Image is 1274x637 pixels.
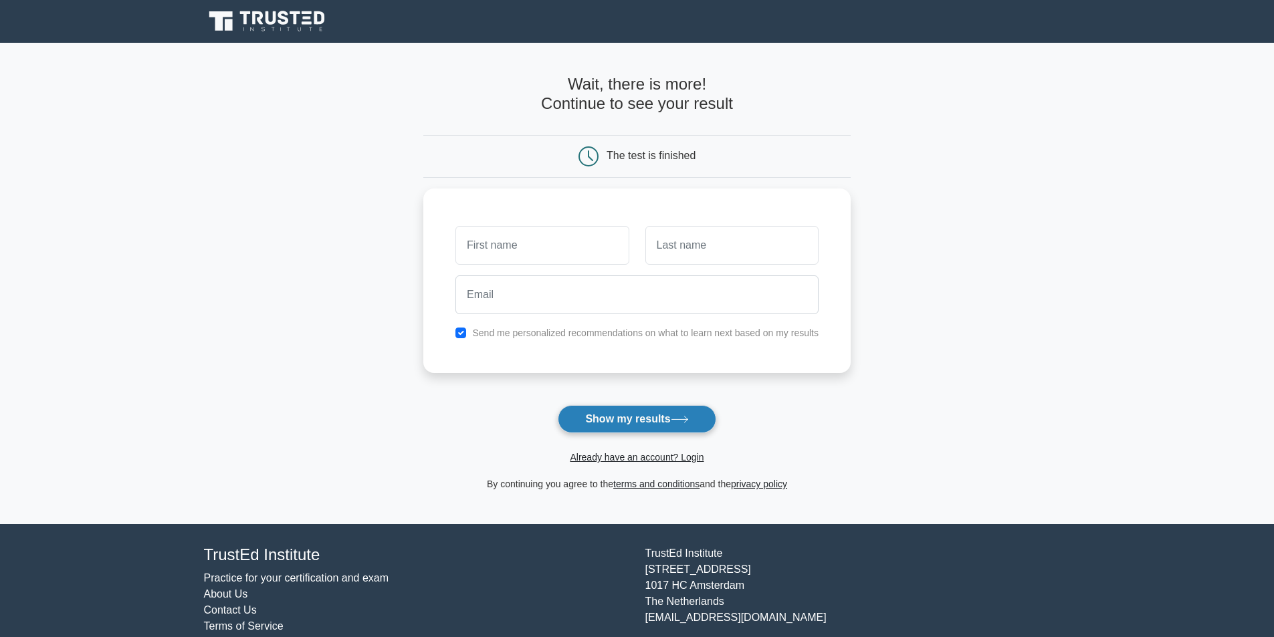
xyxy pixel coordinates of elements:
a: privacy policy [731,479,787,489]
div: The test is finished [607,150,696,161]
input: First name [455,226,629,265]
input: Email [455,275,819,314]
label: Send me personalized recommendations on what to learn next based on my results [472,328,819,338]
a: Terms of Service [204,620,284,632]
div: By continuing you agree to the and the [415,476,859,492]
a: About Us [204,588,248,600]
a: Already have an account? Login [570,452,704,463]
a: terms and conditions [613,479,700,489]
h4: Wait, there is more! Continue to see your result [423,75,851,114]
h4: TrustEd Institute [204,545,629,565]
button: Show my results [558,405,716,433]
a: Practice for your certification and exam [204,572,389,584]
a: Contact Us [204,604,257,616]
input: Last name [645,226,819,265]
